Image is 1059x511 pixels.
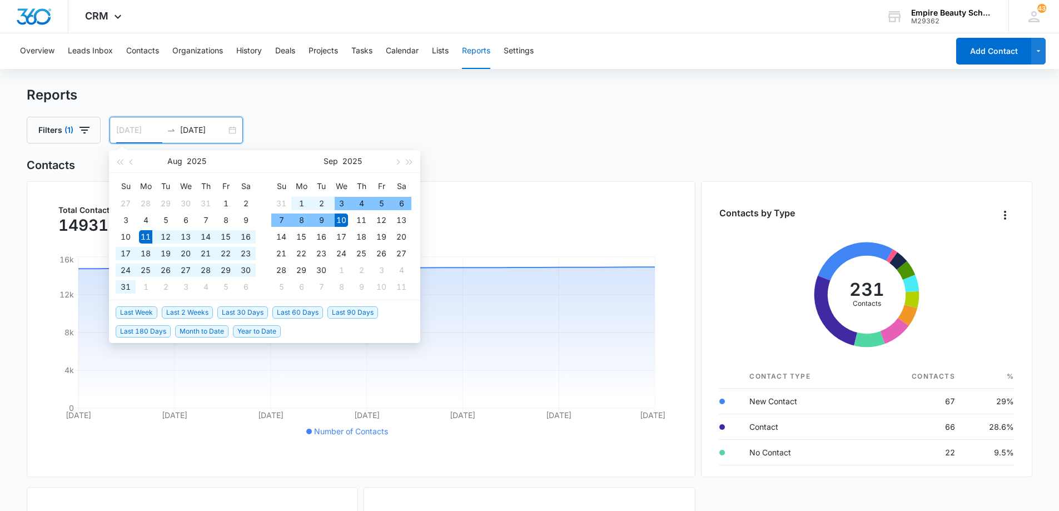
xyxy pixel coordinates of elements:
td: 2025-09-04 [351,195,371,212]
th: % [964,365,1015,389]
div: 28 [139,197,152,210]
td: 66 [873,414,964,440]
div: 18 [355,230,368,244]
h1: Reports [27,87,77,103]
td: 2025-08-17 [116,245,136,262]
div: 30 [239,264,252,277]
div: 29 [295,264,308,277]
td: 2025-07-28 [136,195,156,212]
span: to [167,126,176,135]
td: 2025-10-01 [331,262,351,279]
button: Filters(1) [27,117,101,143]
td: 2025-10-05 [271,279,291,295]
td: 2025-09-28 [271,262,291,279]
div: 2 [159,280,172,294]
div: 12 [375,214,388,227]
td: 2025-08-23 [236,245,256,262]
span: CRM [85,10,108,22]
tspan: [DATE] [546,410,571,420]
th: Tu [156,177,176,195]
div: 4 [139,214,152,227]
div: 24 [335,247,348,260]
div: 9 [239,214,252,227]
th: Sa [391,177,411,195]
div: 10 [119,230,132,244]
div: 22 [219,247,232,260]
td: 2025-09-25 [351,245,371,262]
div: 22 [295,247,308,260]
span: (1) [64,126,73,134]
span: Last 30 Days [217,306,268,319]
div: 1 [219,197,232,210]
tspan: 4k [64,365,74,375]
td: 2025-08-06 [176,212,196,229]
div: 6 [295,280,308,294]
div: 7 [199,214,212,227]
div: 20 [179,247,192,260]
div: 4 [199,280,212,294]
div: 31 [119,280,132,294]
div: 10 [335,214,348,227]
div: 3 [375,264,388,277]
button: Deals [275,33,295,69]
td: 2025-09-30 [311,262,331,279]
button: Reports [462,33,490,69]
td: 2025-08-05 [156,212,176,229]
div: 31 [275,197,288,210]
td: 2025-09-17 [331,229,351,245]
input: End date [180,124,226,136]
td: 2025-08-29 [216,262,236,279]
td: 2025-09-26 [371,245,391,262]
div: 2 [239,197,252,210]
td: 2025-08-22 [216,245,236,262]
td: 2025-08-27 [176,262,196,279]
div: 5 [375,197,388,210]
button: 2025 [342,150,362,172]
button: Sep [324,150,338,172]
div: 15 [219,230,232,244]
div: 8 [219,214,232,227]
div: 27 [395,247,408,260]
td: 2025-10-02 [351,262,371,279]
td: 2025-09-24 [331,245,351,262]
td: 2025-09-29 [291,262,311,279]
div: 1 [139,280,152,294]
div: 21 [199,247,212,260]
div: account name [911,8,992,17]
td: 67 [873,389,964,414]
td: 22 [873,440,964,465]
td: 2025-09-23 [311,245,331,262]
div: 8 [295,214,308,227]
button: Overview [20,33,54,69]
th: Su [271,177,291,195]
td: 2025-07-30 [176,195,196,212]
div: 30 [179,197,192,210]
button: Projects [309,33,338,69]
td: 2025-08-19 [156,245,176,262]
td: 2025-08-28 [196,262,216,279]
td: 2025-09-04 [196,279,216,295]
td: 2025-10-10 [371,279,391,295]
td: 2025-08-07 [196,212,216,229]
div: 20 [395,230,408,244]
div: 19 [375,230,388,244]
tspan: 0 [69,403,74,413]
span: 43 [1037,4,1046,13]
td: 2025-09-13 [391,212,411,229]
div: 18 [139,247,152,260]
tspan: [DATE] [450,410,475,420]
td: 2025-08-04 [136,212,156,229]
span: Month to Date [175,325,228,338]
td: 2025-09-21 [271,245,291,262]
td: 2025-09-03 [331,195,351,212]
td: 2025-10-04 [391,262,411,279]
div: 11 [395,280,408,294]
div: 2 [355,264,368,277]
button: Organizations [172,33,223,69]
div: 19 [159,247,172,260]
div: 5 [159,214,172,227]
div: 1 [295,197,308,210]
div: 6 [179,214,192,227]
div: 11 [139,230,152,244]
td: 2025-09-12 [371,212,391,229]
